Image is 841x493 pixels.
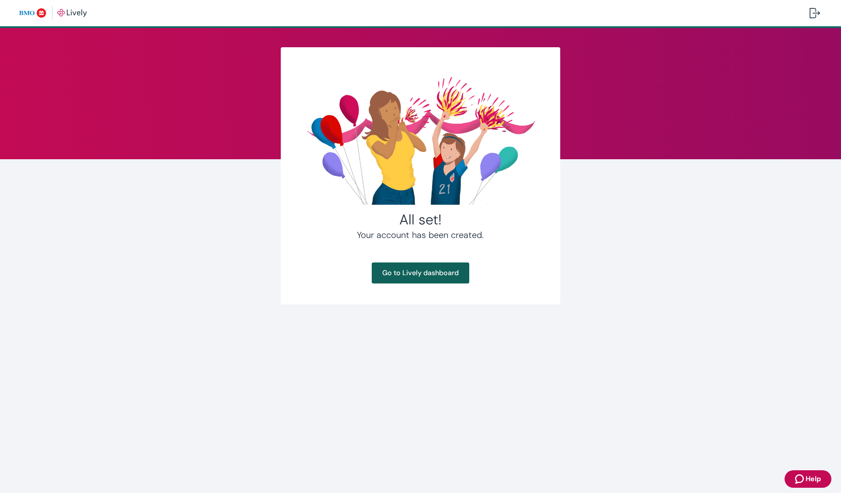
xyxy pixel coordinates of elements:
[302,211,540,228] h2: All set!
[795,474,806,484] svg: Zendesk support icon
[19,6,87,20] img: Lively
[806,474,821,484] span: Help
[372,262,469,283] a: Go to Lively dashboard
[785,470,831,488] button: Zendesk support iconHelp
[302,228,540,241] h4: Your account has been created.
[803,3,827,24] button: Log out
